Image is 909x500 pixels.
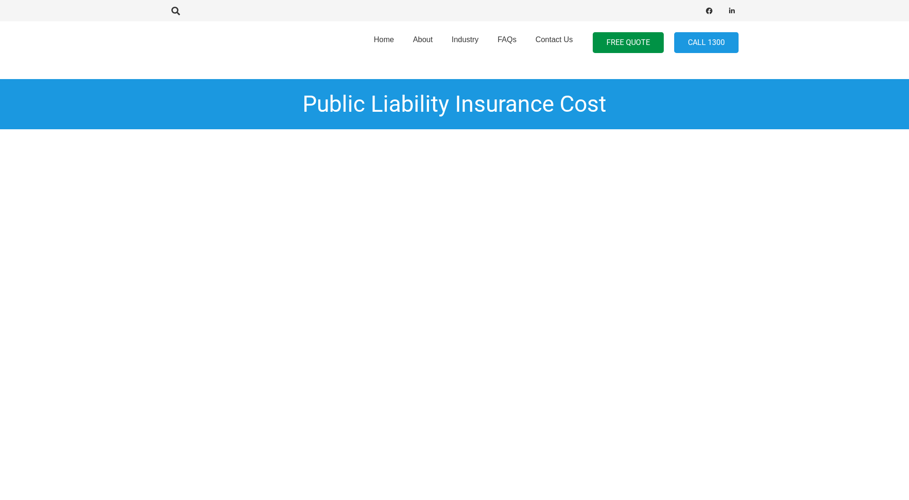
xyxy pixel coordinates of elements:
a: pli_logotransparent [170,31,278,54]
a: Search [166,7,185,15]
a: Industry [442,18,488,67]
span: Contact Us [535,36,573,44]
span: Home [374,36,394,44]
span: FAQs [498,36,517,44]
a: FREE QUOTE [593,32,664,54]
span: Industry [452,36,479,44]
a: Contact Us [526,18,582,67]
a: Call 1300 [674,32,739,54]
a: Home [364,18,403,67]
a: Facebook [703,4,716,18]
img: Public liability Insurance Cost [51,129,858,319]
a: About [403,18,442,67]
span: About [413,36,433,44]
a: LinkedIn [725,4,739,18]
a: FAQs [488,18,526,67]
